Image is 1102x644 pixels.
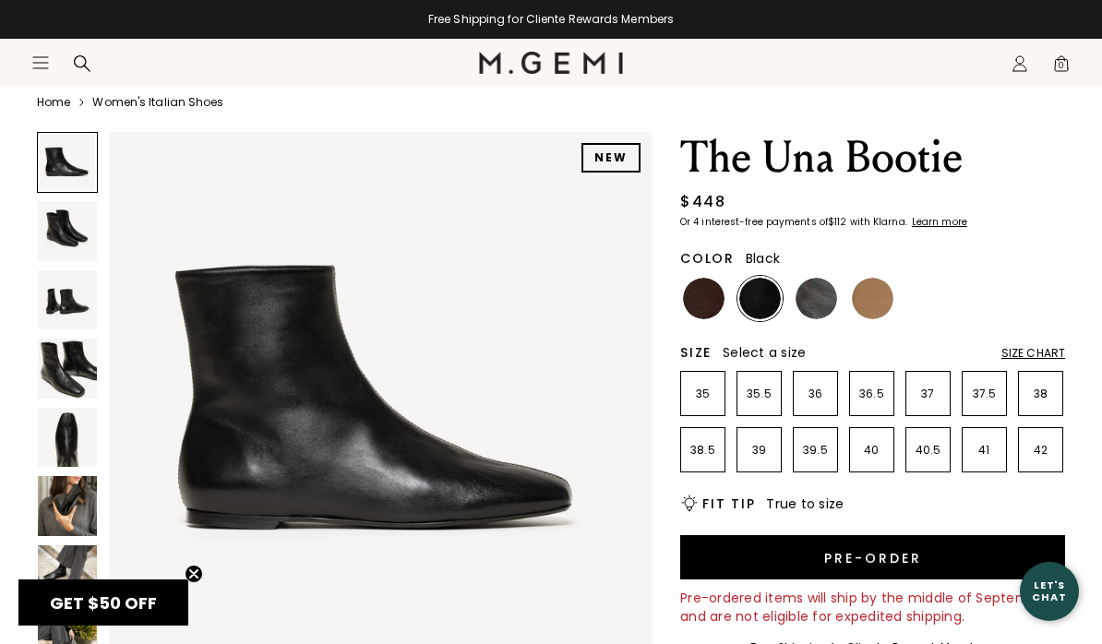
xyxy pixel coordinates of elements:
[906,387,950,401] p: 37
[1019,443,1062,458] p: 42
[581,143,641,173] div: NEW
[681,387,725,401] p: 35
[850,443,893,458] p: 40
[681,443,725,458] p: 38.5
[680,535,1065,579] button: Pre-order
[794,387,837,401] p: 36
[38,270,97,329] img: The Una Bootie
[680,132,1065,184] h1: The Una Bootie
[680,215,828,229] klarna-placement-style-body: Or 4 interest-free payments of
[31,54,50,72] button: Open site menu
[963,387,1006,401] p: 37.5
[746,249,780,268] span: Black
[739,278,781,319] img: Black
[766,495,844,513] span: True to size
[1052,58,1071,77] span: 0
[912,215,967,229] klarna-placement-style-cta: Learn more
[18,579,188,626] div: GET $50 OFFClose teaser
[737,443,781,458] p: 39
[38,476,97,535] img: The Una Bootie
[796,278,837,319] img: Gunmetal
[680,589,1065,626] div: Pre-ordered items will ship by the middle of September and are not eligible for expedited shipping.
[38,201,97,260] img: The Una Bootie
[850,387,893,401] p: 36.5
[683,278,725,319] img: Chocolate
[680,251,735,266] h2: Color
[479,52,624,74] img: M.Gemi
[906,443,950,458] p: 40.5
[794,443,837,458] p: 39.5
[38,408,97,467] img: The Una Bootie
[737,387,781,401] p: 35.5
[1020,579,1079,602] div: Let's Chat
[38,339,97,398] img: The Una Bootie
[38,545,97,604] img: The Una Bootie
[680,191,725,213] div: $448
[1019,387,1062,401] p: 38
[910,217,967,228] a: Learn more
[680,345,712,360] h2: Size
[723,343,806,362] span: Select a size
[185,565,203,583] button: Close teaser
[702,496,755,511] h2: Fit Tip
[1001,346,1065,361] div: Size Chart
[50,591,157,614] span: GET $50 OFF
[828,215,846,229] klarna-placement-style-amount: $112
[852,278,893,319] img: Light Tan
[850,215,910,229] klarna-placement-style-body: with Klarna
[963,443,1006,458] p: 41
